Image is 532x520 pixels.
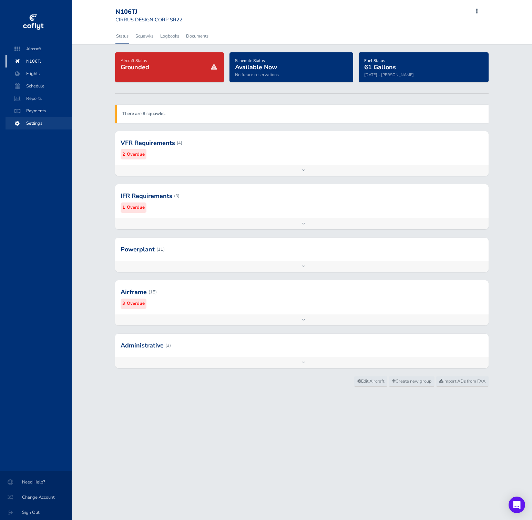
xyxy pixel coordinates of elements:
a: Squawks [135,29,154,44]
a: Schedule StatusAvailable Now [235,56,277,72]
small: Overdue [127,151,145,158]
span: Payments [12,105,65,117]
a: Status [115,29,129,44]
span: Edit Aircraft [357,378,384,384]
span: Fuel Status [364,58,385,63]
a: Create new group [389,376,434,387]
span: 61 Gallons [364,63,396,71]
span: Grounded [121,63,149,71]
span: N106TJ [12,55,65,67]
span: Settings [12,117,65,129]
a: Edit Aircraft [354,376,387,387]
div: Open Intercom Messenger [509,497,525,513]
small: Overdue [127,300,145,307]
span: Create new group [392,378,431,384]
a: There are 8 squawks. [122,111,165,117]
a: Documents [185,29,209,44]
a: Import ADs from FAA [436,376,489,387]
img: coflyt logo [22,12,44,33]
span: Need Help? [8,476,63,488]
small: CIRRUS DESIGN CORP SR22 [115,16,183,23]
span: Change Account [8,491,63,503]
div: N106TJ [115,8,183,16]
span: Sign Out [8,506,63,519]
small: Overdue [127,204,145,211]
span: Available Now [235,63,277,71]
span: Schedule Status [235,58,265,63]
span: No future reservations [235,72,279,78]
span: Import ADs from FAA [439,378,485,384]
span: Aircraft Status [121,58,147,63]
span: Reports [12,92,65,105]
span: Schedule [12,80,65,92]
span: Aircraft [12,43,65,55]
a: Logbooks [160,29,180,44]
small: [DATE] - [PERSON_NAME] [364,72,414,77]
span: Flights [12,67,65,80]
